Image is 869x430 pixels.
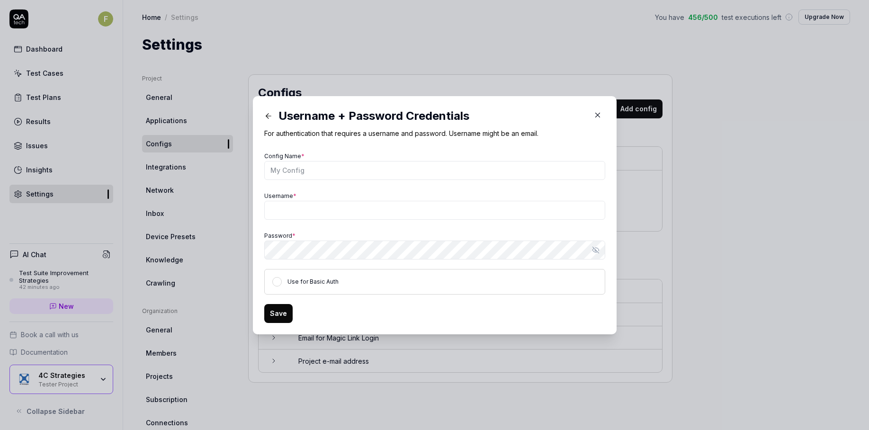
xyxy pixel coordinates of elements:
p: For authentication that requires a username and password. Username might be an email. [264,128,605,138]
button: Close Modal [590,107,605,123]
div: Username + Password Credentials [264,107,586,125]
label: Config Name [264,152,305,160]
label: Username [264,192,296,199]
label: Password [264,232,296,239]
label: Use for Basic Auth [287,278,339,285]
button: Save [264,304,293,323]
input: My Config [264,161,605,180]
